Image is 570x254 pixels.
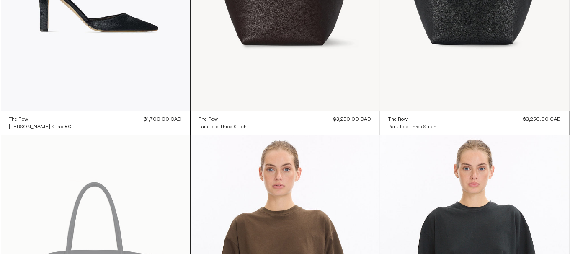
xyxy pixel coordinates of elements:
[389,116,437,123] a: The Row
[199,124,247,131] div: Park Tote Three Stitch
[199,123,247,131] a: Park Tote Three Stitch
[389,123,437,131] a: Park Tote Three Stitch
[9,123,72,131] a: [PERSON_NAME] Strap 80
[9,116,28,123] div: The Row
[389,124,437,131] div: Park Tote Three Stitch
[389,116,408,123] div: The Row
[9,116,72,123] a: The Row
[144,116,182,123] div: $1,700.00 CAD
[524,116,561,123] div: $3,250.00 CAD
[9,124,72,131] div: [PERSON_NAME] Strap 80
[199,116,218,123] div: The Row
[334,116,371,123] div: $3,250.00 CAD
[199,116,247,123] a: The Row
